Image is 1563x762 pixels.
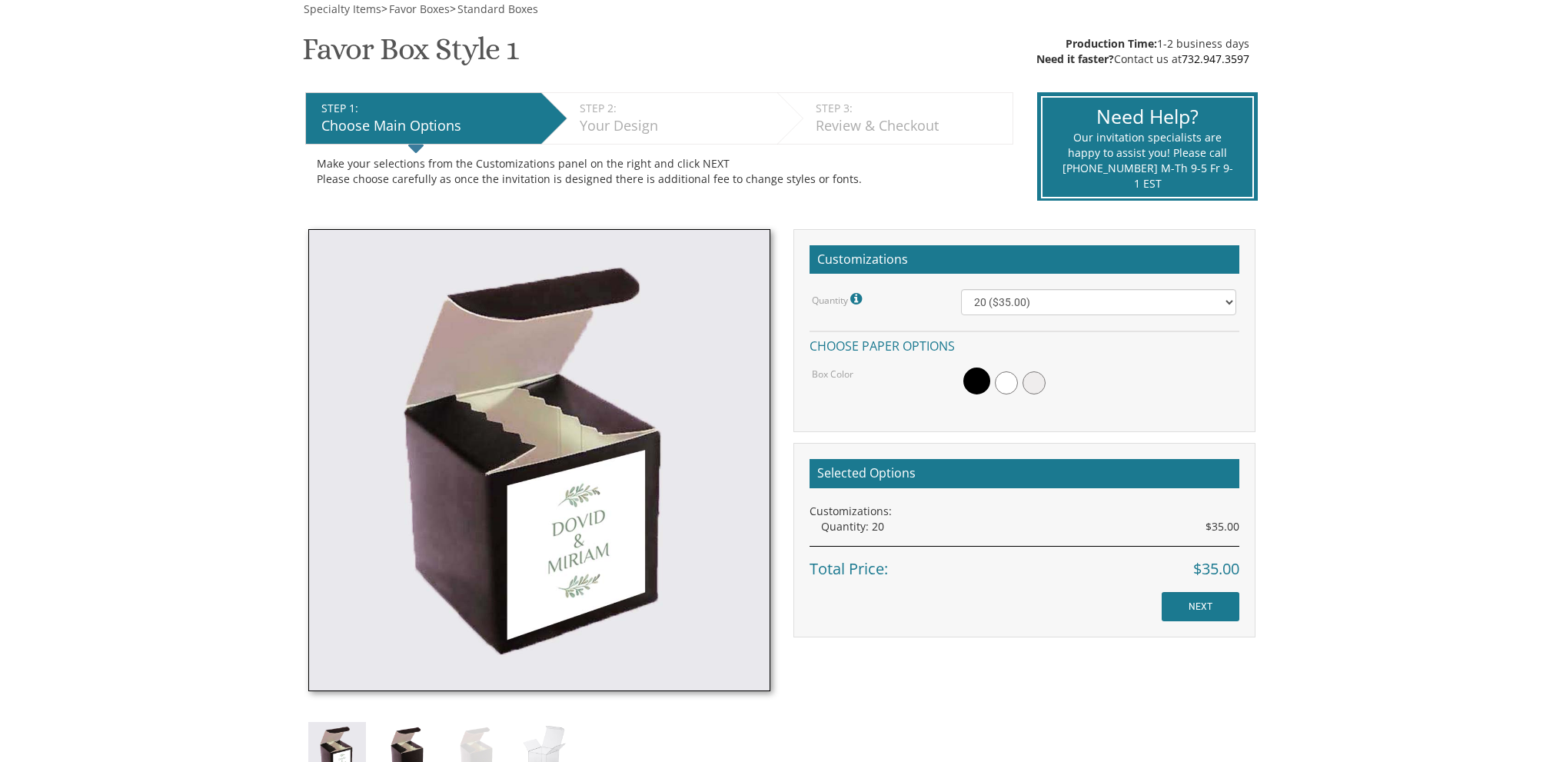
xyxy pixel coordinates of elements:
[812,289,866,309] label: Quantity
[457,2,538,16] span: Standard Boxes
[1036,52,1114,66] span: Need it faster?
[302,2,381,16] a: Specialty Items
[1066,36,1157,51] span: Production Time:
[1036,36,1249,67] div: 1-2 business days Contact us at
[810,546,1239,581] div: Total Price:
[810,459,1239,488] h2: Selected Options
[580,101,770,116] div: STEP 2:
[816,101,1005,116] div: STEP 3:
[317,156,1002,187] div: Make your selections from the Customizations panel on the right and click NEXT Please choose care...
[389,2,450,16] span: Favor Boxes
[387,2,450,16] a: Favor Boxes
[1162,592,1239,621] input: NEXT
[812,368,853,381] label: Box Color
[1062,103,1233,131] div: Need Help?
[321,101,534,116] div: STEP 1:
[308,229,770,691] img: fb_style1.jpg
[821,519,1239,534] div: Quantity: 20
[304,2,381,16] span: Specialty Items
[580,116,770,136] div: Your Design
[381,2,450,16] span: >
[810,504,1239,519] div: Customizations:
[1062,130,1233,191] div: Our invitation specialists are happy to assist you! Please call [PHONE_NUMBER] M-Th 9-5 Fr 9-1 EST
[450,2,538,16] span: >
[321,116,534,136] div: Choose Main Options
[810,245,1239,275] h2: Customizations
[456,2,538,16] a: Standard Boxes
[302,32,518,78] h1: Favor Box Style 1
[816,116,1005,136] div: Review & Checkout
[1206,519,1239,534] span: $35.00
[810,331,1239,358] h4: Choose paper options
[1193,558,1239,581] span: $35.00
[1182,52,1249,66] a: 732.947.3597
